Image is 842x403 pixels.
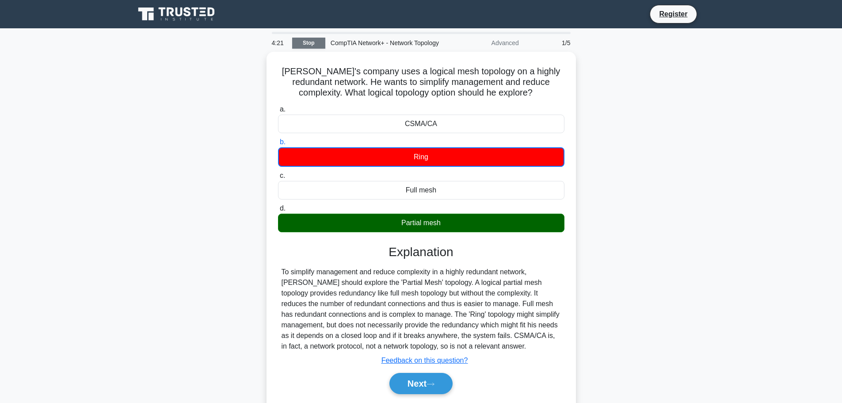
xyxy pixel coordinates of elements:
[280,138,286,146] span: b.
[282,267,561,352] div: To simplify management and reduce complexity in a highly redundant network, [PERSON_NAME] should ...
[278,147,564,167] div: Ring
[381,357,468,364] a: Feedback on this question?
[447,34,524,52] div: Advanced
[654,8,693,19] a: Register
[280,172,285,179] span: c.
[325,34,447,52] div: CompTIA Network+ - Network Topology
[277,66,565,99] h5: [PERSON_NAME]'s company uses a logical mesh topology on a highly redundant network. He wants to s...
[389,373,453,394] button: Next
[524,34,576,52] div: 1/5
[267,34,292,52] div: 4:21
[278,115,564,133] div: CSMA/CA
[278,214,564,232] div: Partial mesh
[278,181,564,200] div: Full mesh
[280,105,286,113] span: a.
[292,38,325,49] a: Stop
[283,245,559,260] h3: Explanation
[280,204,286,212] span: d.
